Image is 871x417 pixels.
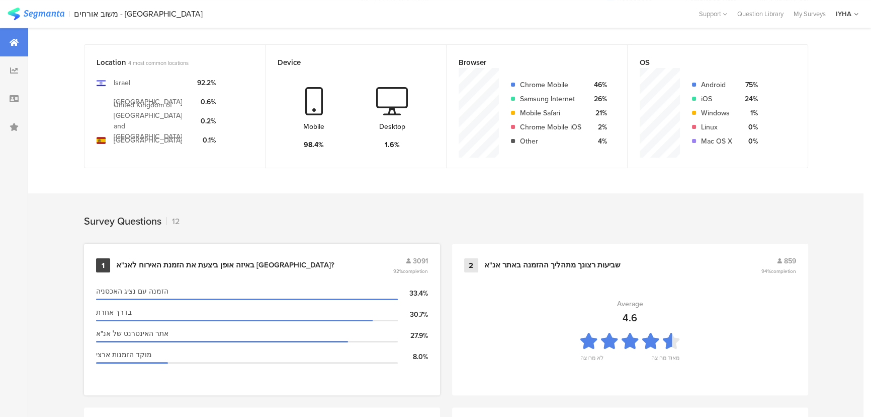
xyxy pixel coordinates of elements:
div: 0% [740,122,758,132]
span: completion [403,267,428,275]
div: OS [640,57,779,68]
div: שביעות רצונך מתהליך ההזמנה באתר אנ"א [484,260,621,270]
div: 98.4% [304,140,324,150]
div: Android [701,80,732,90]
div: Chrome Mobile [520,80,581,90]
div: Samsung Internet [520,94,581,104]
span: הזמנה עם נציג האכסניה [96,286,168,297]
div: Average [617,299,643,309]
div: באיזה אופן ביצעת את הזמנת האירוח לאנ"א [GEOGRAPHIC_DATA]? [116,260,334,270]
div: 2% [589,122,607,132]
div: Location [97,57,236,68]
span: 859 [784,256,796,266]
div: 1.6% [385,140,400,150]
div: 26% [589,94,607,104]
span: אתר האינטרנט של אנ"א [96,328,168,339]
span: מוקד הזמנות ארצי [96,350,152,360]
div: 0.6% [197,97,216,107]
div: 8.0% [398,352,428,362]
div: iOS [701,94,732,104]
div: 33.4% [398,288,428,299]
div: 24% [740,94,758,104]
div: Chrome Mobile iOS [520,122,581,132]
div: 0% [740,136,758,147]
div: 12 [166,216,180,227]
div: Mobile Safari [520,108,581,118]
div: 27.9% [398,330,428,341]
div: Browser [459,57,598,68]
img: segmanta logo [8,8,64,20]
div: Windows [701,108,732,118]
div: | [68,8,70,20]
a: My Surveys [789,9,831,19]
span: 94% [761,267,796,275]
div: 0.2% [197,116,216,126]
div: Desktop [379,121,405,132]
div: 2 [464,258,478,272]
span: 3091 [413,256,428,266]
div: 92.2% [197,78,216,88]
div: 30.7% [398,309,428,320]
div: Support [699,6,727,22]
a: Question Library [732,9,789,19]
div: 21% [589,108,607,118]
div: United Kingdom of [GEOGRAPHIC_DATA] and [GEOGRAPHIC_DATA] [114,100,189,142]
div: לא מרוצה [580,354,603,368]
div: מאוד מרוצה [651,354,679,368]
div: 46% [589,80,607,90]
div: 75% [740,80,758,90]
div: משוב אורחים - [GEOGRAPHIC_DATA] [74,9,203,19]
div: IYHA [836,9,851,19]
div: Other [520,136,581,147]
span: completion [771,267,796,275]
div: 4.6 [623,310,637,325]
div: Device [278,57,417,68]
div: 0.1% [197,135,216,146]
div: Mac OS X [701,136,732,147]
div: [GEOGRAPHIC_DATA] [114,135,183,146]
div: 1 [96,258,110,272]
span: 92% [393,267,428,275]
span: בדרך אחרת [96,307,132,318]
div: Survey Questions [84,214,161,229]
div: Israel [114,78,130,88]
div: 1% [740,108,758,118]
span: 4 most common locations [128,59,189,67]
div: 4% [589,136,607,147]
div: Mobile [303,121,324,132]
div: [GEOGRAPHIC_DATA] [114,97,183,107]
div: Linux [701,122,732,132]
